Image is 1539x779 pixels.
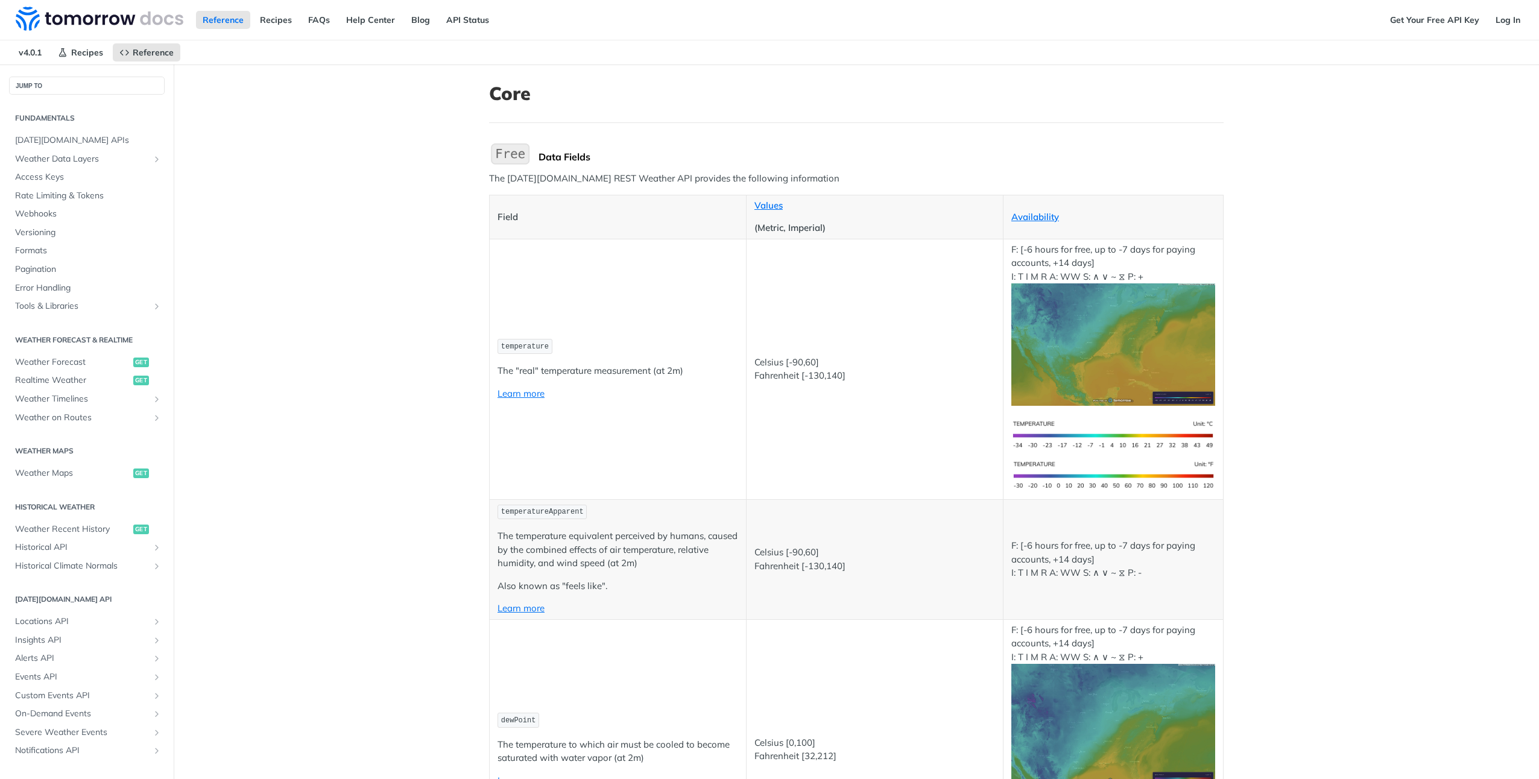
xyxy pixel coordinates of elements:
[152,617,162,626] button: Show subpages for Locations API
[9,538,165,557] a: Historical APIShow subpages for Historical API
[15,671,149,683] span: Events API
[152,654,162,663] button: Show subpages for Alerts API
[152,635,162,645] button: Show subpages for Insights API
[9,242,165,260] a: Formats
[15,134,162,147] span: [DATE][DOMAIN_NAME] APIs
[71,47,103,58] span: Recipes
[15,153,149,165] span: Weather Data Layers
[1011,338,1215,350] span: Expand image
[9,668,165,686] a: Events APIShow subpages for Events API
[9,390,165,408] a: Weather TimelinesShow subpages for Weather Timelines
[15,190,162,202] span: Rate Limiting & Tokens
[15,374,130,386] span: Realtime Weather
[1011,415,1215,455] img: temperature-si
[15,652,149,664] span: Alerts API
[9,631,165,649] a: Insights APIShow subpages for Insights API
[152,672,162,682] button: Show subpages for Events API
[9,557,165,575] a: Historical Climate NormalsShow subpages for Historical Climate Normals
[15,245,162,257] span: Formats
[12,43,48,61] span: v4.0.1
[9,742,165,760] a: Notifications APIShow subpages for Notifications API
[9,649,165,667] a: Alerts APIShow subpages for Alerts API
[15,708,149,720] span: On-Demand Events
[1011,719,1215,730] span: Expand image
[9,279,165,297] a: Error Handling
[1011,428,1215,440] span: Expand image
[9,520,165,538] a: Weather Recent Historyget
[152,154,162,164] button: Show subpages for Weather Data Layers
[51,43,110,61] a: Recipes
[754,200,783,211] a: Values
[498,339,552,354] code: temperature
[1011,468,1215,480] span: Expand image
[489,83,1224,104] h1: Core
[9,131,165,150] a: [DATE][DOMAIN_NAME] APIs
[152,394,162,404] button: Show subpages for Weather Timelines
[489,172,1224,186] p: The [DATE][DOMAIN_NAME] REST Weather API provides the following information
[15,616,149,628] span: Locations API
[1011,539,1215,580] p: F: [-6 hours for free, up to -7 days for paying accounts, +14 days] I: T I M R A: WW S: ∧ ∨ ~ ⧖ P: -
[113,43,180,61] a: Reference
[152,728,162,737] button: Show subpages for Severe Weather Events
[15,467,130,479] span: Weather Maps
[9,297,165,315] a: Tools & LibrariesShow subpages for Tools & Libraries
[1011,243,1215,406] p: F: [-6 hours for free, up to -7 days for paying accounts, +14 days] I: T I M R A: WW S: ∧ ∨ ~ ⧖ P: +
[498,579,738,593] p: Also known as "feels like".
[340,11,402,29] a: Help Center
[133,47,174,58] span: Reference
[498,602,545,614] a: Learn more
[9,724,165,742] a: Severe Weather EventsShow subpages for Severe Weather Events
[1489,11,1527,29] a: Log In
[253,11,299,29] a: Recipes
[152,709,162,719] button: Show subpages for On-Demand Events
[15,523,130,535] span: Weather Recent History
[498,364,738,378] p: The "real" temperature measurement (at 2m)
[133,525,149,534] span: get
[9,409,165,427] a: Weather on RoutesShow subpages for Weather on Routes
[498,529,738,570] p: The temperature equivalent perceived by humans, caused by the combined effects of air temperature...
[754,356,995,383] p: Celsius [-90,60] Fahrenheit [-130,140]
[133,376,149,385] span: get
[133,358,149,367] span: get
[9,371,165,389] a: Realtime Weatherget
[15,727,149,739] span: Severe Weather Events
[15,300,149,312] span: Tools & Libraries
[15,634,149,646] span: Insights API
[152,561,162,571] button: Show subpages for Historical Climate Normals
[16,7,183,31] img: Tomorrow.io Weather API Docs
[133,468,149,478] span: get
[9,705,165,723] a: On-Demand EventsShow subpages for On-Demand Events
[754,736,995,763] p: Celsius [0,100] Fahrenheit [32,212]
[15,393,149,405] span: Weather Timelines
[15,208,162,220] span: Webhooks
[9,613,165,631] a: Locations APIShow subpages for Locations API
[302,11,337,29] a: FAQs
[15,282,162,294] span: Error Handling
[498,738,738,765] p: The temperature to which air must be cooled to become saturated with water vapor (at 2m)
[15,412,149,424] span: Weather on Routes
[152,543,162,552] button: Show subpages for Historical API
[9,224,165,242] a: Versioning
[9,464,165,482] a: Weather Mapsget
[196,11,250,29] a: Reference
[754,221,995,235] p: (Metric, Imperial)
[152,746,162,755] button: Show subpages for Notifications API
[9,187,165,205] a: Rate Limiting & Tokens
[440,11,496,29] a: API Status
[152,413,162,423] button: Show subpages for Weather on Routes
[9,168,165,186] a: Access Keys
[15,227,162,239] span: Versioning
[15,560,149,572] span: Historical Climate Normals
[9,353,165,371] a: Weather Forecastget
[1011,455,1215,496] img: temperature-us
[9,594,165,605] h2: [DATE][DOMAIN_NAME] API
[152,691,162,701] button: Show subpages for Custom Events API
[9,335,165,345] h2: Weather Forecast & realtime
[9,446,165,456] h2: Weather Maps
[15,263,162,276] span: Pagination
[15,356,130,368] span: Weather Forecast
[15,171,162,183] span: Access Keys
[1011,283,1215,406] img: temperature
[405,11,437,29] a: Blog
[498,713,539,728] code: dewPoint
